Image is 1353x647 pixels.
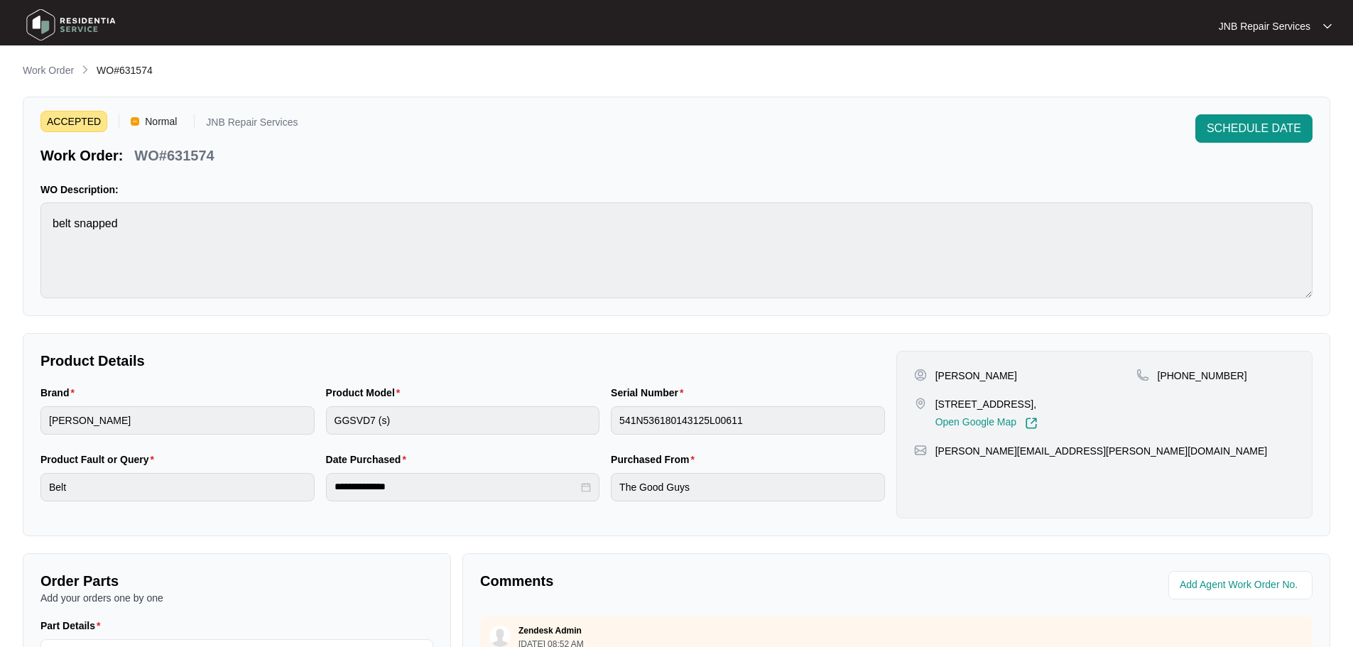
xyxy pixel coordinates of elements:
[40,183,1313,197] p: WO Description:
[1180,577,1304,594] input: Add Agent Work Order No.
[611,473,885,501] input: Purchased From
[131,117,139,126] img: Vercel Logo
[97,65,153,76] span: WO#631574
[935,369,1017,383] p: [PERSON_NAME]
[40,452,160,467] label: Product Fault or Query
[611,452,700,467] label: Purchased From
[935,397,1038,411] p: [STREET_ADDRESS],
[489,626,511,647] img: user.svg
[935,417,1038,430] a: Open Google Map
[40,146,123,165] p: Work Order:
[914,369,927,381] img: user-pin
[40,386,80,400] label: Brand
[326,386,406,400] label: Product Model
[1195,114,1313,143] button: SCHEDULE DATE
[326,452,412,467] label: Date Purchased
[139,111,183,132] span: Normal
[335,479,579,494] input: Date Purchased
[40,619,107,633] label: Part Details
[1158,369,1247,383] p: [PHONE_NUMBER]
[480,571,886,591] p: Comments
[21,4,121,46] img: residentia service logo
[40,202,1313,298] textarea: belt snapped
[1219,19,1310,33] p: JNB Repair Services
[518,625,582,636] p: Zendesk Admin
[914,397,927,410] img: map-pin
[40,351,885,371] p: Product Details
[23,63,74,77] p: Work Order
[1136,369,1149,381] img: map-pin
[40,571,433,591] p: Order Parts
[40,591,433,605] p: Add your orders one by one
[206,117,298,132] p: JNB Repair Services
[40,406,315,435] input: Brand
[1025,417,1038,430] img: Link-External
[40,473,315,501] input: Product Fault or Query
[1207,120,1301,137] span: SCHEDULE DATE
[1323,23,1332,30] img: dropdown arrow
[935,444,1268,458] p: [PERSON_NAME][EMAIL_ADDRESS][PERSON_NAME][DOMAIN_NAME]
[20,63,77,79] a: Work Order
[914,444,927,457] img: map-pin
[80,64,91,75] img: chevron-right
[134,146,214,165] p: WO#631574
[40,111,107,132] span: ACCEPTED
[611,386,689,400] label: Serial Number
[326,406,600,435] input: Product Model
[611,406,885,435] input: Serial Number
